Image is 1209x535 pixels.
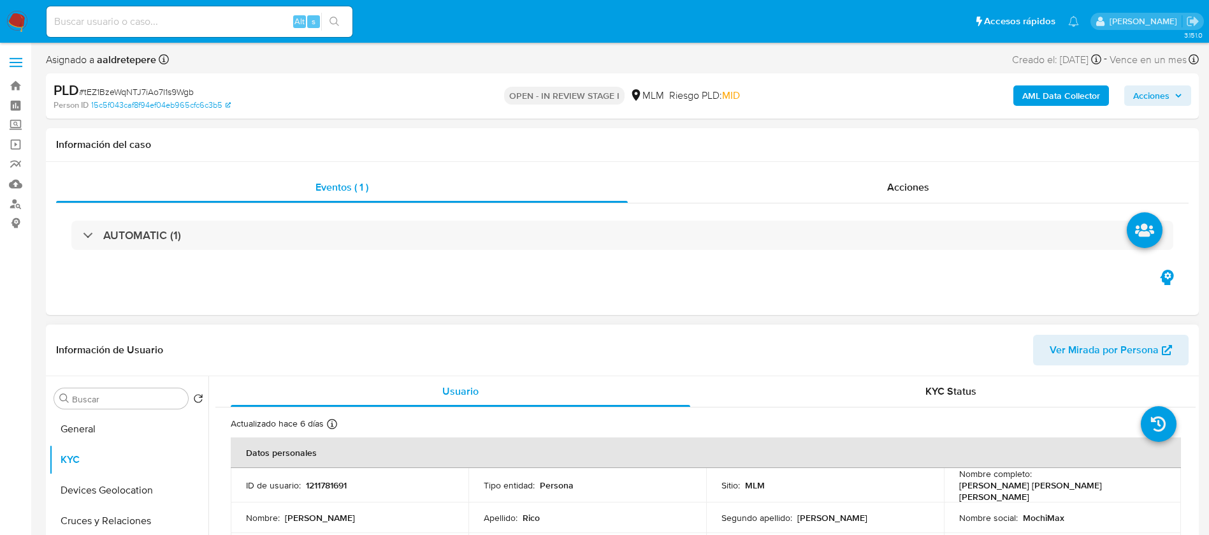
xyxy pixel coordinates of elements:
[959,468,1032,480] p: Nombre completo :
[484,512,518,524] p: Apellido :
[523,512,540,524] p: Rico
[797,512,867,524] p: [PERSON_NAME]
[56,344,163,356] h1: Información de Usuario
[745,480,765,491] p: MLM
[721,512,792,524] p: Segundo apellido :
[1050,335,1159,365] span: Ver Mirada por Persona
[246,480,301,491] p: ID de usuario :
[315,180,368,194] span: Eventos ( 1 )
[49,414,208,444] button: General
[231,437,1181,468] th: Datos personales
[925,384,976,399] span: KYC Status
[959,512,1018,524] p: Nombre social :
[887,180,929,194] span: Acciones
[984,15,1055,28] span: Accesos rápidos
[722,88,740,103] span: MID
[1022,85,1100,106] b: AML Data Collector
[231,418,324,430] p: Actualizado hace 6 días
[1068,16,1079,27] a: Notificaciones
[1033,335,1189,365] button: Ver Mirada por Persona
[59,393,69,404] button: Buscar
[442,384,479,399] span: Usuario
[1133,85,1169,106] span: Acciones
[103,228,181,242] h3: AUTOMATIC (1)
[1186,15,1199,28] a: Salir
[47,13,352,30] input: Buscar usuario o caso...
[91,99,231,111] a: 15c5f043caf8f94ef04eb965cfc6c3b5
[321,13,347,31] button: search-icon
[1012,51,1101,68] div: Creado el: [DATE]
[56,138,1189,151] h1: Información del caso
[1110,53,1187,67] span: Vence en un mes
[1124,85,1191,106] button: Acciones
[1013,85,1109,106] button: AML Data Collector
[1023,512,1064,524] p: MochiMax
[285,512,355,524] p: [PERSON_NAME]
[49,444,208,475] button: KYC
[46,53,156,67] span: Asignado a
[721,480,740,491] p: Sitio :
[630,89,664,103] div: MLM
[193,393,203,407] button: Volver al orden por defecto
[49,475,208,506] button: Devices Geolocation
[959,480,1161,502] p: [PERSON_NAME] [PERSON_NAME] [PERSON_NAME]
[484,480,535,491] p: Tipo entidad :
[72,393,183,405] input: Buscar
[246,512,280,524] p: Nombre :
[294,15,305,27] span: Alt
[1104,51,1107,68] span: -
[54,80,79,100] b: PLD
[306,480,347,491] p: 1211781691
[540,480,574,491] p: Persona
[94,52,156,67] b: aaldretepere
[1110,15,1182,27] p: alicia.aldreteperez@mercadolibre.com.mx
[71,221,1173,250] div: AUTOMATIC (1)
[79,85,194,98] span: # tEZ1BzeWqNTJ7iAo7I1s9Wgb
[504,87,625,105] p: OPEN - IN REVIEW STAGE I
[312,15,315,27] span: s
[669,89,740,103] span: Riesgo PLD:
[54,99,89,111] b: Person ID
